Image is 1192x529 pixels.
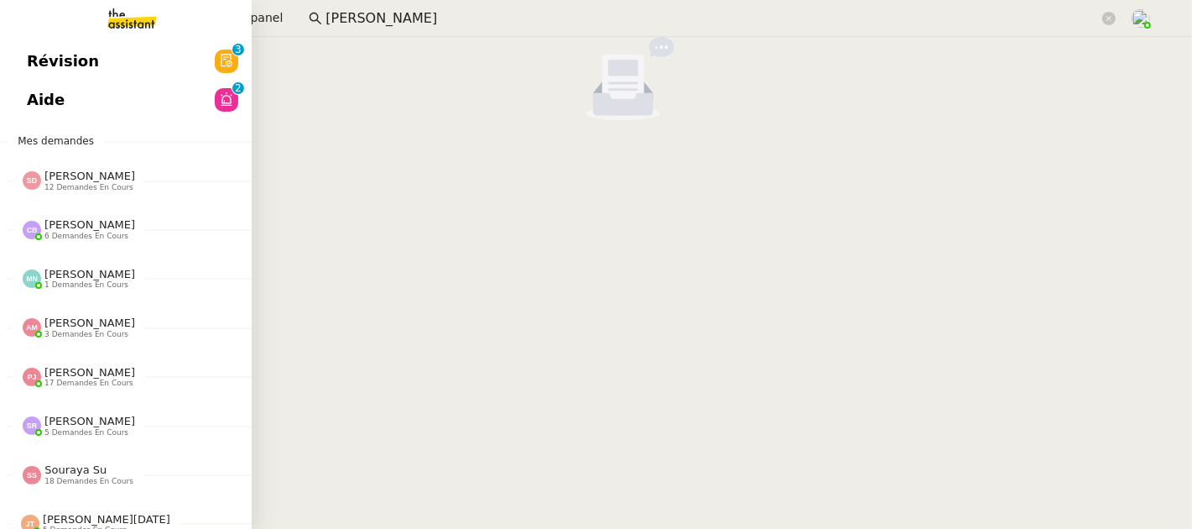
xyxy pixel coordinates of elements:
[235,82,242,97] p: 2
[44,477,133,486] span: 18 demandes en cours
[232,44,244,55] nz-badge-sup: 3
[44,232,128,241] span: 6 demandes en cours
[235,44,242,59] p: 3
[23,368,41,386] img: svg
[1132,9,1150,28] img: users%2FoFdbodQ3TgNoWt9kP3GXAs5oaCq1%2Favatar%2Fprofile-pic.png
[8,133,104,149] span: Mes demandes
[23,221,41,239] img: svg
[44,428,128,437] span: 5 demandes en cours
[44,280,128,290] span: 1 demandes en cours
[44,183,133,192] span: 12 demandes en cours
[23,466,41,484] img: svg
[43,513,170,526] span: [PERSON_NAME][DATE]
[44,218,135,231] span: [PERSON_NAME]
[23,416,41,435] img: svg
[44,464,107,476] span: Souraya Su
[44,317,135,329] span: [PERSON_NAME]
[44,415,135,427] span: [PERSON_NAME]
[44,268,135,280] span: [PERSON_NAME]
[23,270,41,288] img: svg
[23,318,41,337] img: svg
[27,49,99,74] span: Révision
[232,82,244,94] nz-badge-sup: 2
[44,170,135,182] span: [PERSON_NAME]
[23,171,41,190] img: svg
[44,330,128,339] span: 3 demandes en cours
[325,8,1099,30] input: Rechercher
[44,379,133,388] span: 17 demandes en cours
[44,366,135,379] span: [PERSON_NAME]
[27,87,65,113] span: Aide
